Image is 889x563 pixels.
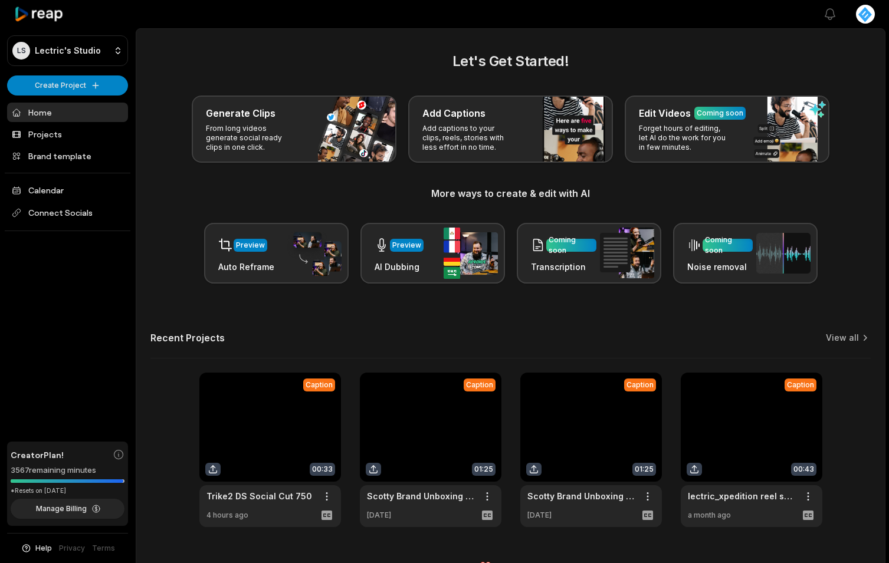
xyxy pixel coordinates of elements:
span: Creator Plan! [11,449,64,461]
div: 3567 remaining minutes [11,465,124,476]
a: Terms [92,543,115,554]
h3: Auto Reframe [218,261,274,273]
h3: Generate Clips [206,106,275,120]
div: Preview [392,240,421,251]
img: ai_dubbing.png [444,228,498,279]
h3: More ways to create & edit with AI [150,186,871,200]
span: Help [35,543,52,554]
h3: Noise removal [687,261,753,273]
a: lectric_xpedition reel short (1080p) [688,490,796,502]
div: *Resets on [DATE] [11,486,124,495]
div: Preview [236,240,265,251]
h3: Edit Videos [639,106,691,120]
button: Help [21,543,52,554]
a: Privacy [59,543,85,554]
h3: Add Captions [422,106,485,120]
a: Scotty Brand Unboxing Reel - ReEdit wMusic [527,490,636,502]
h3: AI Dubbing [375,261,424,273]
span: Connect Socials [7,202,128,223]
div: Coming soon [697,108,743,118]
a: Home [7,103,128,122]
a: Calendar [7,180,128,200]
p: Forget hours of editing, let AI do the work for you in few minutes. [639,124,730,152]
a: Projects [7,124,128,144]
p: Add captions to your clips, reels, stories with less effort in no time. [422,124,514,152]
button: Create Project [7,75,128,96]
h3: Transcription [531,261,596,273]
div: LS [12,42,30,60]
a: View all [826,332,859,344]
img: noise_removal.png [756,233,811,274]
img: transcription.png [600,228,654,278]
p: Lectric's Studio [35,45,101,56]
h2: Recent Projects [150,332,225,344]
a: Scotty Brand Unboxing Reel - ReEdit wMusic [367,490,475,502]
h2: Let's Get Started! [150,51,871,72]
a: Brand template [7,146,128,166]
img: auto_reframe.png [287,231,342,276]
button: Manage Billing [11,499,124,519]
a: Trike2 DS Social Cut 750 [206,490,312,502]
p: From long videos generate social ready clips in one click. [206,124,297,152]
div: Coming soon [549,235,594,256]
div: Coming soon [705,235,750,256]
